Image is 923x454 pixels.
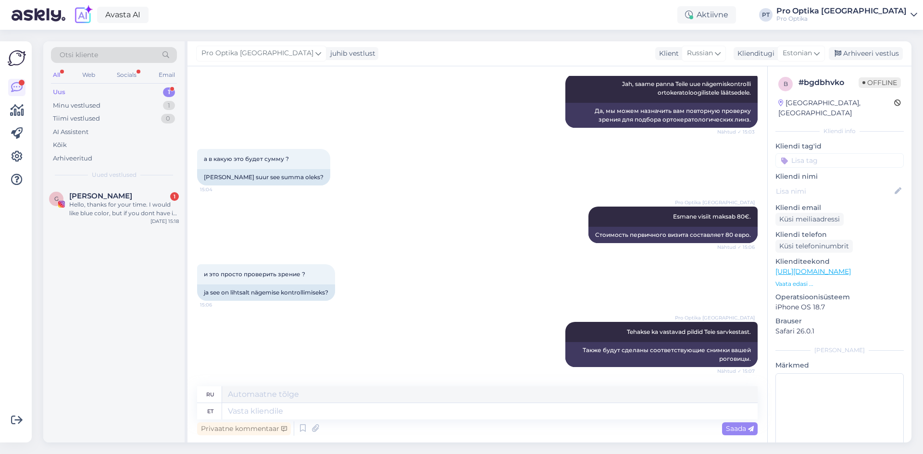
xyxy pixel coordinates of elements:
p: Operatsioonisüsteem [775,292,904,302]
div: Kliendi info [775,127,904,135]
img: Askly Logo [8,49,26,67]
a: Avasta AI [97,7,149,23]
img: explore-ai [73,5,93,25]
p: Kliendi telefon [775,230,904,240]
div: All [51,69,62,81]
div: Arhiveeritud [53,154,92,163]
div: Tiimi vestlused [53,114,100,123]
span: Uued vestlused [92,171,137,179]
div: Pro Optika [776,15,907,23]
div: 1 [163,87,175,97]
div: Socials [115,69,138,81]
span: Gareth Sunderland [69,192,132,200]
span: а в какую это будет сумму ? [204,155,289,162]
div: Email [157,69,177,81]
p: Kliendi email [775,203,904,213]
div: Klienditugi [734,49,774,59]
p: Safari 26.0.1 [775,326,904,336]
p: Klienditeekond [775,257,904,267]
p: Vaata edasi ... [775,280,904,288]
div: ja see on lihtsalt nägemise kontrollimiseks? [197,284,335,301]
span: Esmane visiit maksab 80€. [673,213,751,220]
div: Kõik [53,140,67,150]
div: PT [759,8,773,22]
p: iPhone OS 18.7 [775,302,904,312]
div: Arhiveeri vestlus [829,47,903,60]
p: Kliendi tag'id [775,141,904,151]
span: 15:04 [200,186,236,193]
span: Nähtud ✓ 15:07 [717,368,755,375]
a: Pro Optika [GEOGRAPHIC_DATA]Pro Optika [776,7,917,23]
div: 0 [161,114,175,123]
div: # bgdbhvko [798,77,859,88]
div: juhib vestlust [326,49,375,59]
div: [PERSON_NAME] [775,346,904,355]
span: Jah, saame panna Teile uue nägemiskontrolli ortokeratoloogilistele läätsedele. [622,80,752,96]
div: [DATE] 15:18 [150,218,179,225]
div: AI Assistent [53,127,88,137]
span: и это просто проверить зрение ? [204,270,305,278]
div: Privaatne kommentaar [197,422,291,435]
div: 1 [163,101,175,110]
a: [URL][DOMAIN_NAME] [775,267,851,276]
span: b [784,80,788,87]
div: Да, мы можем назначить вам повторную проверку зрения для подбора ортокератологических линз. [565,103,758,128]
div: ru [206,386,214,403]
span: Russian [687,48,713,59]
span: Otsi kliente [60,50,98,60]
div: Küsi telefoninumbrit [775,240,853,253]
input: Lisa tag [775,153,904,168]
span: Nähtud ✓ 15:03 [717,128,755,135]
p: Brauser [775,316,904,326]
span: Tehakse ka vastavad pildid Teie sarvkestast. [627,328,751,335]
div: [GEOGRAPHIC_DATA], [GEOGRAPHIC_DATA] [778,98,894,118]
div: Также будут сделаны соответствующие снимки вашей роговицы. [565,342,758,367]
div: et [207,403,213,419]
p: Märkmed [775,360,904,370]
div: Aktiivne [677,6,736,24]
div: [PERSON_NAME] suur see summa oleks? [197,169,330,185]
span: Estonian [783,48,812,59]
span: Pro Optika [GEOGRAPHIC_DATA] [675,314,755,321]
span: Saada [726,424,754,433]
div: Minu vestlused [53,101,100,110]
input: Lisa nimi [776,186,893,196]
div: Pro Optika [GEOGRAPHIC_DATA] [776,7,907,15]
div: Web [80,69,97,81]
span: Pro Optika [GEOGRAPHIC_DATA] [675,199,755,206]
div: 1 [170,192,179,201]
p: Kliendi nimi [775,172,904,182]
span: Offline [859,77,901,88]
div: Стоимость первичного визита составляет 80 евро. [588,227,758,243]
div: Küsi meiliaadressi [775,213,844,226]
span: G [54,195,59,202]
div: Uus [53,87,65,97]
span: 15:06 [200,301,236,308]
div: Klient [655,49,679,59]
div: Hello, thanks for your time. I would like blue color, but if you dont have it in blue, black colo... [69,200,179,218]
span: Nähtud ✓ 15:06 [717,244,755,251]
span: Pro Optika [GEOGRAPHIC_DATA] [201,48,313,59]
